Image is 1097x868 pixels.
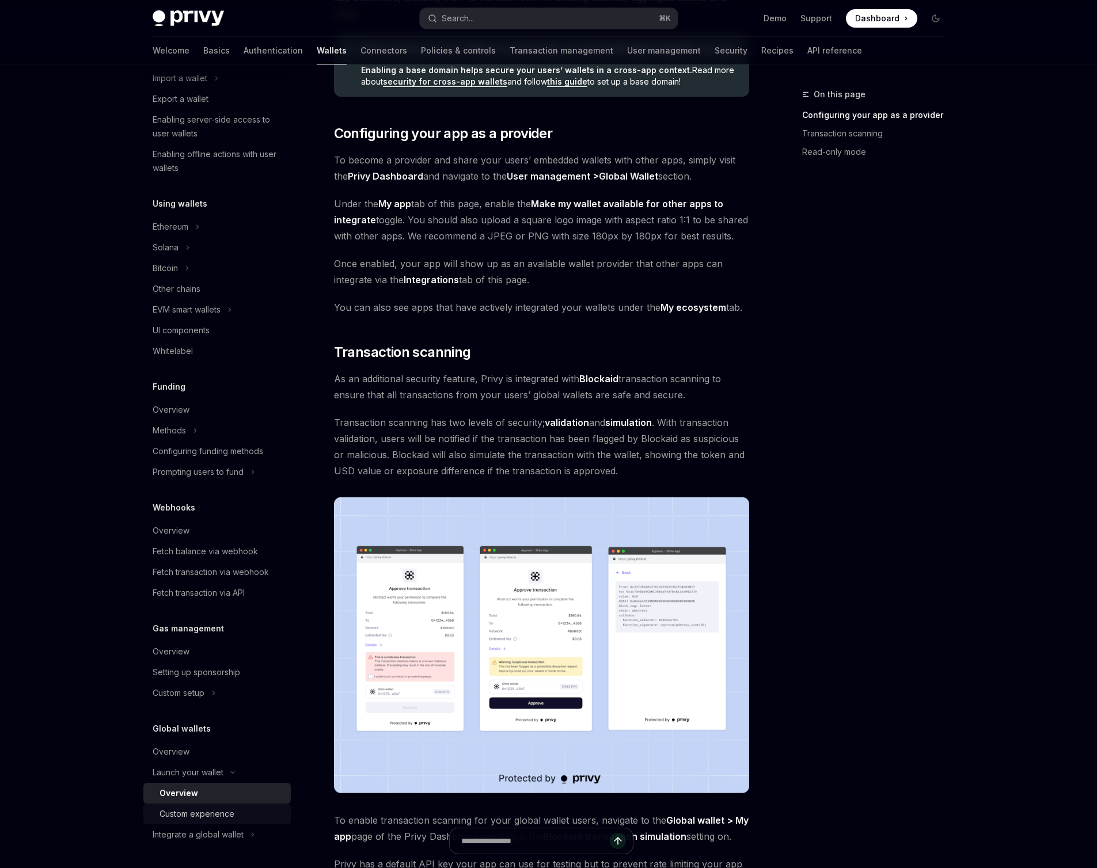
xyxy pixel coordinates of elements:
a: Blockaid [579,373,618,385]
div: Ethereum [153,220,188,234]
div: EVM smart wallets [153,303,221,317]
a: Fetch transaction via API [143,583,291,603]
span: Configuring your app as a provider [334,124,553,143]
div: Fetch transaction via API [153,586,245,600]
div: Enabling offline actions with user wallets [153,147,284,175]
h5: Using wallets [153,197,207,211]
a: Welcome [153,37,189,64]
div: Enabling server-side access to user wallets [153,113,284,140]
div: Custom experience [160,807,234,821]
div: Methods [153,424,186,437]
img: Transaction scanning UI [334,497,749,794]
span: To enable transaction scanning for your global wallet users, navigate to the page of the Privy Da... [334,812,749,844]
a: Custom experience [143,804,291,824]
div: Setting up sponsorship [153,665,240,679]
div: Overview [153,403,189,417]
a: Security [715,37,747,64]
div: Search... [442,12,474,25]
a: Overview [143,520,291,541]
h5: Global wallets [153,722,211,736]
div: Export a wallet [153,92,208,106]
div: Custom setup [153,686,204,700]
a: Enabling offline actions with user wallets [143,144,291,178]
a: User management [627,37,701,64]
a: Setting up sponsorship [143,662,291,683]
button: Toggle dark mode [927,9,945,28]
a: Transaction scanning [802,124,954,143]
span: ⌘ K [659,14,671,23]
a: Integrations [404,274,459,286]
a: Basics [203,37,230,64]
a: Overview [143,741,291,762]
h5: Funding [153,380,185,394]
div: Solana [153,241,179,254]
a: Read-only mode [802,143,954,161]
h5: Gas management [153,622,224,635]
a: Transaction management [510,37,613,64]
a: Fetch balance via webhook [143,541,291,562]
a: Authentication [244,37,303,64]
div: Whitelabel [153,344,193,358]
div: Other chains [153,282,200,296]
a: Support [800,13,832,24]
a: Overview [143,399,291,420]
div: Fetch transaction via webhook [153,565,269,579]
strong: Make my wallet available for other apps to integrate [334,198,723,226]
div: Overview [153,645,189,658]
div: Overview [160,786,198,800]
span: As an additional security feature, Privy is integrated with transaction scanning to ensure that a... [334,371,749,403]
a: UI components [143,320,291,341]
span: Transaction scanning has two levels of security; and . With transaction validation, users will be... [334,414,749,479]
a: Fetch transaction via webhook [143,562,291,583]
div: Overview [153,524,189,538]
a: Policies & controls [421,37,496,64]
strong: User management > [507,170,658,182]
a: security for cross-app wallets [383,77,507,87]
a: Global wallet > My app [334,814,749,843]
span: You can also see apps that have actively integrated your wallets under the tab. [334,299,749,315]
a: Connectors [360,37,407,64]
a: Demo [764,13,787,24]
a: Configuring funding methods [143,441,291,462]
a: Overview [143,641,291,662]
span: Transaction scanning [334,343,471,361]
img: dark logo [153,10,224,26]
strong: Privy Dashboard [348,170,423,182]
div: Overview [153,745,189,759]
a: Global Wallet [599,170,658,182]
strong: validation [545,417,589,428]
div: Bitcoin [153,261,178,275]
strong: My ecosystem [661,302,726,313]
a: My ecosystem [661,302,726,314]
div: Launch your wallet [153,766,223,779]
a: Other chains [143,279,291,299]
a: Configuring your app as a provider [802,106,954,124]
button: Search...⌘K [420,8,678,29]
div: UI components [153,323,210,337]
div: Integrate a global wallet [153,828,244,842]
strong: Enabling a base domain helps secure your users’ wallets in a cross-app context. [361,65,692,75]
button: Send message [610,833,626,849]
div: Fetch balance via webhook [153,545,258,558]
a: Enabling server-side access to user wallets [143,109,291,144]
span: Read more about and follow to set up a base domain! [361,64,737,87]
a: Overview [143,783,291,804]
div: Prompting users to fund [153,465,244,479]
a: this guide [547,77,587,87]
div: Configuring funding methods [153,444,263,458]
a: Wallets [317,37,347,64]
a: Whitelabel [143,341,291,361]
h5: Webhooks [153,501,195,515]
span: Once enabled, your app will show up as an available wallet provider that other apps can integrate... [334,256,749,288]
strong: simulation [605,417,652,428]
a: Recipes [761,37,794,64]
a: Dashboard [846,9,917,28]
a: Export a wallet [143,89,291,109]
span: On this page [814,87,866,101]
span: To become a provider and share your users’ embedded wallets with other apps, simply visit the and... [334,152,749,184]
a: My app [378,198,411,210]
a: API reference [807,37,862,64]
span: Under the tab of this page, enable the toggle. You should also upload a square logo image with as... [334,196,749,244]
